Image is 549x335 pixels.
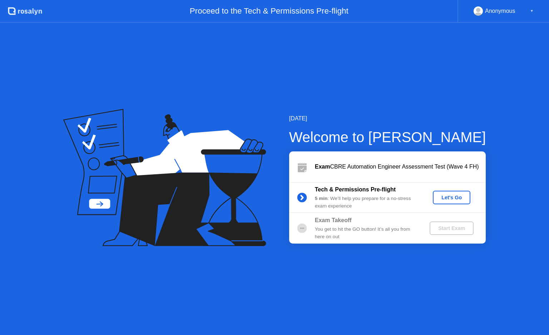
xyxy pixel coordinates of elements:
div: ▼ [530,6,534,16]
button: Start Exam [430,221,474,235]
b: Tech & Permissions Pre-flight [315,186,396,192]
div: Welcome to [PERSON_NAME] [289,126,486,148]
b: Exam [315,164,330,170]
b: 5 min [315,196,328,201]
div: Start Exam [432,225,471,231]
div: CBRE Automation Engineer Assessment Test (Wave 4 FH) [315,162,486,171]
div: : We’ll help you prepare for a no-stress exam experience [315,195,418,210]
div: Let's Go [436,195,468,200]
b: Exam Takeoff [315,217,352,223]
div: Anonymous [485,6,515,16]
div: [DATE] [289,114,486,123]
button: Let's Go [433,191,470,204]
div: You get to hit the GO button! It’s all you from here on out [315,226,418,240]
